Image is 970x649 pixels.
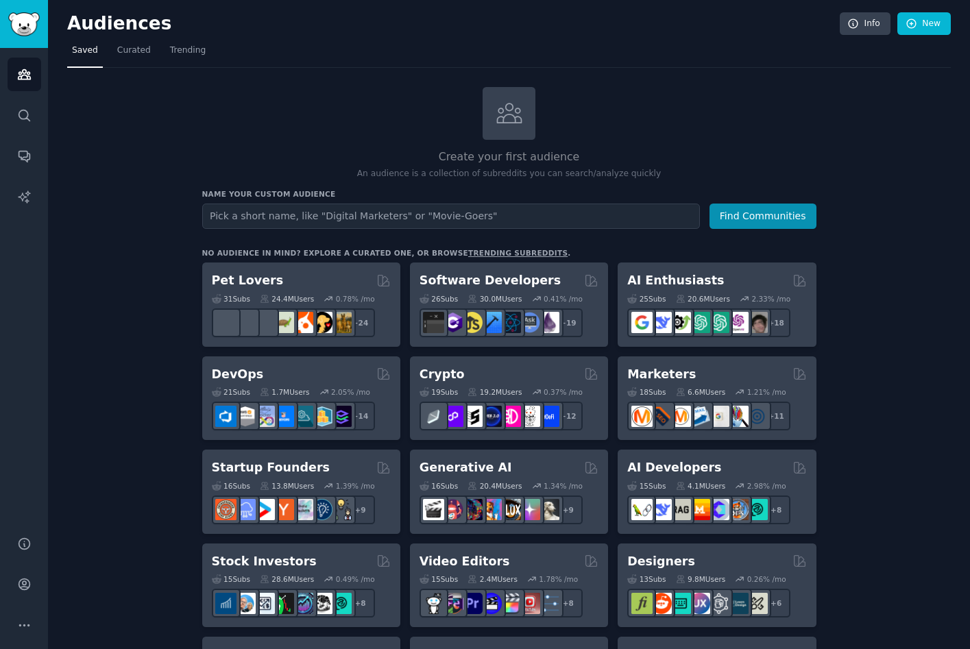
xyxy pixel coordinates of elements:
[538,593,559,614] img: postproduction
[747,481,786,491] div: 2.98 % /mo
[544,387,583,397] div: 0.37 % /mo
[346,495,375,524] div: + 9
[420,553,510,570] h2: Video Editors
[747,406,768,427] img: OnlineMarketing
[539,574,578,584] div: 1.78 % /mo
[423,593,444,614] img: gopro
[202,204,700,229] input: Pick a short name, like "Digital Marketers" or "Movie-Goers"
[500,312,521,333] img: reactnative
[311,593,332,614] img: swingtrading
[500,593,521,614] img: finalcutpro
[311,499,332,520] img: Entrepreneurship
[689,312,710,333] img: chatgpt_promptDesign
[254,499,275,520] img: startup
[727,499,749,520] img: llmops
[708,312,729,333] img: chatgpt_prompts_
[212,574,250,584] div: 15 Sub s
[468,387,522,397] div: 19.2M Users
[670,406,691,427] img: AskMarketing
[202,168,816,180] p: An audience is a collection of subreddits you can search/analyze quickly
[442,312,463,333] img: csharp
[234,499,256,520] img: SaaS
[538,499,559,520] img: DreamBooth
[519,312,540,333] img: AskComputerScience
[420,294,458,304] div: 26 Sub s
[202,189,816,199] h3: Name your custom audience
[762,495,790,524] div: + 8
[330,499,352,520] img: growmybusiness
[420,574,458,584] div: 15 Sub s
[442,593,463,614] img: editors
[212,553,317,570] h2: Stock Investors
[627,272,724,289] h2: AI Enthusiasts
[708,406,729,427] img: googleads
[420,387,458,397] div: 19 Sub s
[202,149,816,166] h2: Create your first audience
[676,481,726,491] div: 4.1M Users
[538,312,559,333] img: elixir
[442,499,463,520] img: dalle2
[165,40,210,68] a: Trending
[651,593,672,614] img: logodesign
[117,45,151,57] span: Curated
[202,248,571,258] div: No audience in mind? Explore a curated one, or browse .
[651,312,672,333] img: DeepSeek
[420,272,561,289] h2: Software Developers
[627,366,696,383] h2: Marketers
[336,481,375,491] div: 1.39 % /mo
[481,499,502,520] img: sdforall
[420,366,465,383] h2: Crypto
[212,481,250,491] div: 16 Sub s
[710,204,816,229] button: Find Communities
[670,593,691,614] img: UI_Design
[420,481,458,491] div: 16 Sub s
[273,593,294,614] img: Trading
[67,13,840,35] h2: Audiences
[631,312,653,333] img: GoogleGeminiAI
[423,406,444,427] img: ethfinance
[554,308,583,337] div: + 19
[273,406,294,427] img: DevOpsLinks
[330,406,352,427] img: PlatformEngineers
[689,499,710,520] img: MistralAI
[234,406,256,427] img: AWS_Certified_Experts
[651,406,672,427] img: bigseo
[336,574,375,584] div: 0.49 % /mo
[212,387,250,397] div: 21 Sub s
[747,387,786,397] div: 1.21 % /mo
[292,499,313,520] img: indiehackers
[215,499,237,520] img: EntrepreneurRideAlong
[346,308,375,337] div: + 24
[254,312,275,333] img: leopardgeckos
[215,593,237,614] img: dividends
[212,294,250,304] div: 31 Sub s
[215,312,237,333] img: herpetology
[627,553,695,570] h2: Designers
[840,12,890,36] a: Info
[67,40,103,68] a: Saved
[331,387,370,397] div: 2.05 % /mo
[481,312,502,333] img: iOSProgramming
[708,593,729,614] img: userexperience
[762,402,790,430] div: + 11
[481,406,502,427] img: web3
[481,593,502,614] img: VideoEditors
[897,12,951,36] a: New
[708,499,729,520] img: OpenSourceAI
[468,249,568,257] a: trending subreddits
[627,459,721,476] h2: AI Developers
[747,499,768,520] img: AIDevelopersSociety
[631,593,653,614] img: typography
[212,459,330,476] h2: Startup Founders
[346,589,375,617] div: + 8
[442,406,463,427] img: 0xPolygon
[461,593,483,614] img: premiere
[330,312,352,333] img: dogbreed
[260,481,314,491] div: 13.8M Users
[519,499,540,520] img: starryai
[215,406,237,427] img: azuredevops
[519,593,540,614] img: Youtubevideo
[651,499,672,520] img: DeepSeek
[544,294,583,304] div: 0.41 % /mo
[676,294,730,304] div: 20.6M Users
